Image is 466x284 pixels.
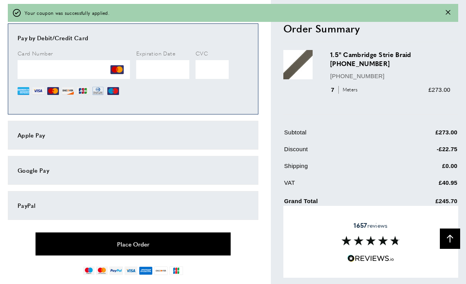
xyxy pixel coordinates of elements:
img: visa [125,266,137,275]
div: 7 [330,85,360,94]
div: Pay by Debit/Credit Card [18,33,249,43]
img: MC.png [47,85,59,97]
img: mastercard [96,266,107,275]
img: AE.png [18,85,29,97]
img: 1.5" Cambridge Strie Braid 977-34161-59 [283,50,313,79]
span: Your coupon was successfully applied. [25,9,109,16]
div: Google Pay [18,166,249,175]
img: Reviews.io 5 stars [347,255,394,262]
td: Shipping [284,161,389,176]
span: Expiration Date [136,49,175,57]
h3: 1.5" Cambridge Strie Braid [PHONE_NUMBER] [330,50,450,68]
button: Close message [446,9,450,16]
iframe: Secure Credit Card Frame - Credit Card Number [18,60,130,79]
h2: Payment Method [8,3,258,17]
img: DI.png [62,85,74,97]
div: PayPal [18,201,249,210]
img: MC.png [110,63,124,77]
span: £273.00 [429,86,450,93]
td: £0.00 [390,161,458,176]
span: CVC [196,49,208,57]
td: Discount [284,144,389,159]
td: VAT [284,178,389,193]
iframe: Secure Credit Card Frame - CVV [196,60,229,79]
img: DN.png [92,85,104,97]
span: Card Number [18,49,53,57]
img: JCB.png [77,85,89,97]
span: Meters [338,86,360,93]
td: -£22.75 [390,144,458,159]
iframe: Secure Credit Card Frame - Expiration Date [136,60,189,79]
span: reviews [354,221,388,229]
td: Grand Total [284,195,389,211]
img: MI.png [107,85,119,97]
img: maestro [83,266,94,275]
img: american-express [139,266,153,275]
td: £40.95 [390,178,458,193]
a: [PHONE_NUMBER] [330,72,384,79]
td: £273.00 [390,127,458,143]
button: Place Order [36,232,231,255]
img: Reviews section [341,236,400,245]
img: VI.png [32,85,44,97]
td: £245.70 [390,195,458,211]
div: Apple Pay [18,130,249,140]
strong: 1657 [354,221,367,230]
img: jcb [169,266,183,275]
h2: Order Summary [283,21,458,35]
td: Subtotal [284,127,389,143]
img: discover [154,266,168,275]
img: paypal [109,266,123,275]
